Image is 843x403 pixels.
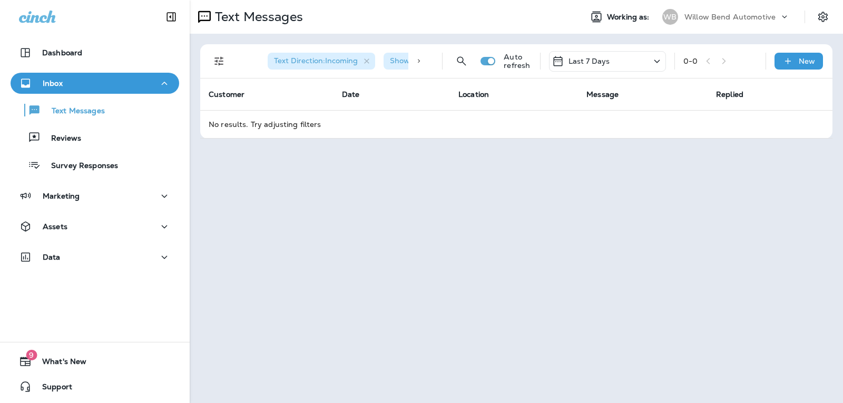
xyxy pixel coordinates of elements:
[11,126,179,149] button: Reviews
[451,51,472,72] button: Search Messages
[156,6,186,27] button: Collapse Sidebar
[384,53,534,70] div: Show Start/Stop/Unsubscribe:true
[32,382,72,395] span: Support
[607,13,652,22] span: Working as:
[41,161,118,171] p: Survey Responses
[43,79,63,87] p: Inbox
[390,56,517,65] span: Show Start/Stop/Unsubscribe : true
[11,351,179,372] button: 9What's New
[11,376,179,397] button: Support
[43,253,61,261] p: Data
[43,192,80,200] p: Marketing
[268,53,375,70] div: Text Direction:Incoming
[342,90,360,99] span: Date
[799,57,815,65] p: New
[11,73,179,94] button: Inbox
[11,216,179,237] button: Assets
[41,106,105,116] p: Text Messages
[200,110,832,138] td: No results. Try adjusting filters
[274,56,358,65] span: Text Direction : Incoming
[11,185,179,207] button: Marketing
[458,90,489,99] span: Location
[41,134,81,144] p: Reviews
[813,7,832,26] button: Settings
[683,57,698,65] div: 0 - 0
[42,48,82,57] p: Dashboard
[716,90,743,99] span: Replied
[504,53,531,70] p: Auto refresh
[11,99,179,121] button: Text Messages
[209,90,244,99] span: Customer
[11,42,179,63] button: Dashboard
[209,51,230,72] button: Filters
[11,154,179,176] button: Survey Responses
[568,57,610,65] p: Last 7 Days
[43,222,67,231] p: Assets
[32,357,86,370] span: What's New
[586,90,619,99] span: Message
[684,13,776,21] p: Willow Bend Automotive
[26,350,37,360] span: 9
[11,247,179,268] button: Data
[211,9,303,25] p: Text Messages
[662,9,678,25] div: WB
